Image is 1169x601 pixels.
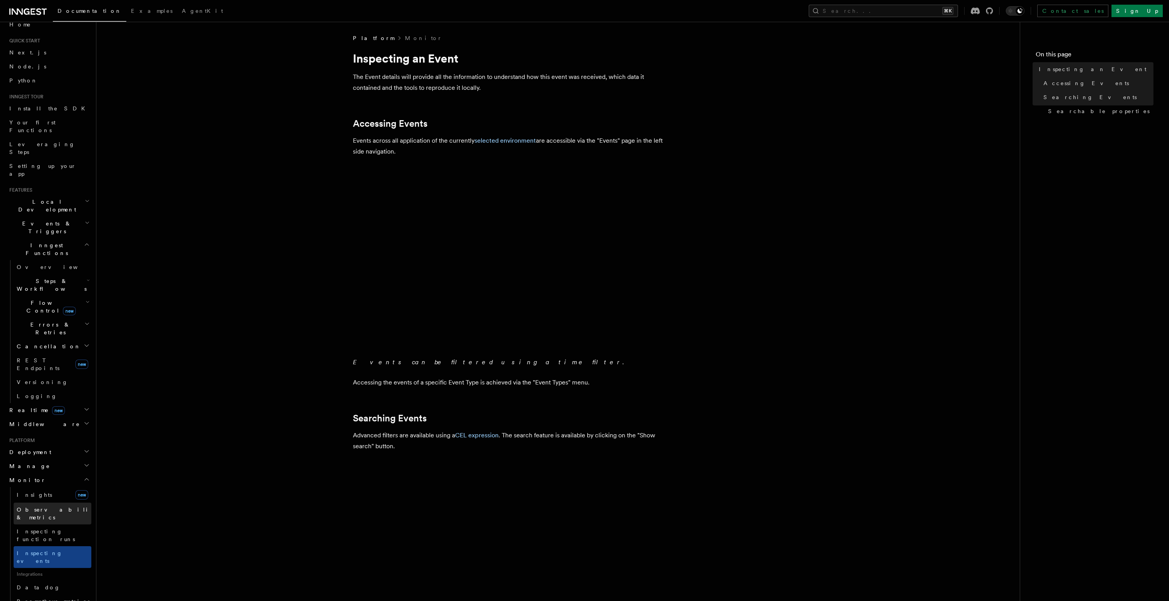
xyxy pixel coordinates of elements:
span: Monitor [6,476,46,484]
span: Accessing Events [1043,79,1129,87]
a: selected environment [475,137,536,144]
a: Sign Up [1111,5,1163,17]
span: Platform [353,34,394,42]
button: Manage [6,459,91,473]
span: new [52,406,65,415]
img: The Events list features the last events received. [353,169,664,344]
button: Local Development [6,195,91,217]
span: Flow Control [14,299,85,314]
span: Insights [17,492,52,498]
span: Python [9,77,38,84]
span: Errors & Retries [14,321,84,336]
a: Documentation [53,2,126,22]
span: Home [9,21,31,28]
span: Deployment [6,448,51,456]
div: Inngest Functions [6,260,91,403]
span: Leveraging Steps [9,141,75,155]
h1: Inspecting an Event [353,51,664,65]
span: Realtime [6,406,65,414]
a: Inspecting an Event [1036,62,1153,76]
a: Overview [14,260,91,274]
p: The Event details will provide all the information to understand how this event was received, whi... [353,72,664,93]
span: Local Development [6,198,85,213]
a: Next.js [6,45,91,59]
span: Inspecting an Event [1039,65,1146,73]
a: AgentKit [177,2,228,21]
h4: On this page [1036,50,1153,62]
button: Cancellation [14,339,91,353]
span: Inspecting function runs [17,528,75,542]
span: new [75,360,88,369]
button: Middleware [6,417,91,431]
p: Events across all application of the currently are accessible via the "Events" page in the left s... [353,135,664,157]
span: Events & Triggers [6,220,85,235]
span: Next.js [9,49,46,56]
a: Install the SDK [6,101,91,115]
span: Inngest tour [6,94,44,100]
span: Platform [6,437,35,444]
span: Searchable properties [1048,107,1150,115]
span: Steps & Workflows [14,277,87,293]
button: Monitor [6,473,91,487]
span: Overview [17,264,97,270]
span: Features [6,187,32,193]
button: Inngest Functions [6,238,91,260]
span: Install the SDK [9,105,90,112]
span: Integrations [14,568,91,580]
a: Accessing Events [353,118,427,129]
span: AgentKit [182,8,223,14]
a: Python [6,73,91,87]
p: Advanced filters are available using a . The search feature is available by clicking on the "Show... [353,430,664,452]
a: Accessing Events [1040,76,1153,90]
button: Realtimenew [6,403,91,417]
a: Observability & metrics [14,503,91,524]
a: REST Endpointsnew [14,353,91,375]
span: Manage [6,462,50,470]
kbd: ⌘K [942,7,953,15]
a: Monitor [405,34,442,42]
button: Events & Triggers [6,217,91,238]
button: Deployment [6,445,91,459]
span: Quick start [6,38,40,44]
span: Documentation [58,8,122,14]
a: Your first Functions [6,115,91,137]
a: Searching Events [1040,90,1153,104]
a: Node.js [6,59,91,73]
span: Setting up your app [9,163,76,177]
span: new [75,490,88,500]
a: Examples [126,2,177,21]
button: Errors & Retries [14,318,91,339]
a: Insightsnew [14,487,91,503]
span: Observability & metrics [17,507,97,521]
span: Logging [17,393,57,399]
a: Versioning [14,375,91,389]
a: Searchable properties [1045,104,1153,118]
button: Search...⌘K [809,5,958,17]
a: Inspecting events [14,546,91,568]
span: Your first Functions [9,119,56,133]
span: Datadog [17,584,60,591]
span: Node.js [9,63,46,70]
span: Searching Events [1043,93,1137,101]
span: Middleware [6,420,80,428]
span: new [63,307,76,315]
a: Contact sales [1037,5,1108,17]
span: Cancellation [14,342,81,350]
p: Accessing the events of a specific Event Type is achieved via the "Event Types" menu. [353,377,664,388]
a: Searching Events [353,413,427,424]
span: Inspecting events [17,550,63,564]
a: Home [6,17,91,31]
em: Events can be filtered using a time filter. [353,358,632,366]
span: Examples [131,8,173,14]
span: Versioning [17,379,68,385]
span: Inngest Functions [6,241,84,257]
button: Toggle dark mode [1006,6,1024,16]
a: Leveraging Steps [6,137,91,159]
a: Datadog [14,580,91,594]
a: Logging [14,389,91,403]
span: REST Endpoints [17,357,59,371]
button: Flow Controlnew [14,296,91,318]
a: CEL expression [455,432,499,439]
a: Setting up your app [6,159,91,181]
button: Steps & Workflows [14,274,91,296]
